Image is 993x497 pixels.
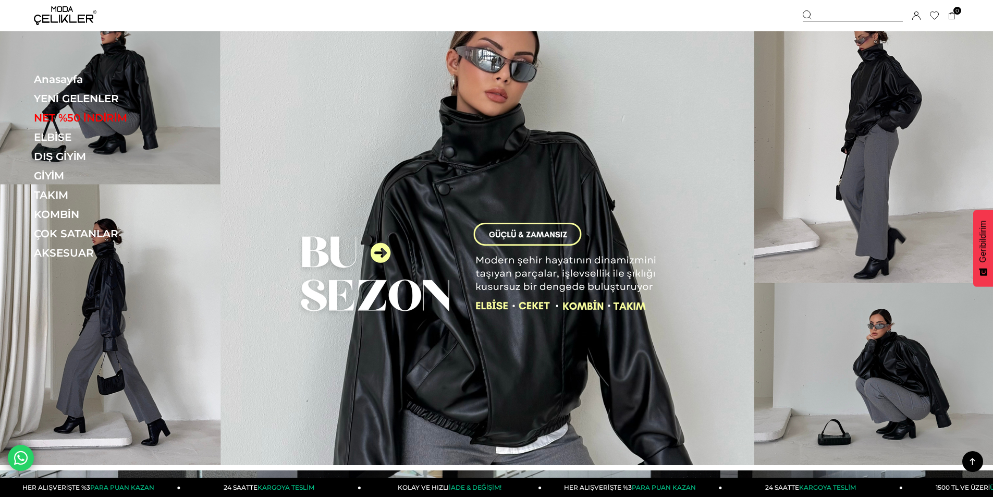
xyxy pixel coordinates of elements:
a: Anasayfa [34,73,177,86]
a: YENİ GELENLER [34,92,177,105]
span: KARGOYA TESLİM [258,483,314,491]
a: HER ALIŞVERİŞTE %3PARA PUAN KAZAN [542,478,722,497]
a: 0 [948,12,956,20]
a: TAKIM [34,189,177,201]
a: GİYİM [34,169,177,182]
button: Geribildirim - Show survey [973,210,993,287]
a: 24 SAATTEKARGOYA TESLİM [722,478,903,497]
span: PARA PUAN KAZAN [90,483,154,491]
span: KARGOYA TESLİM [799,483,855,491]
a: DIŞ GİYİM [34,150,177,163]
span: İADE & DEĞİŞİM! [449,483,501,491]
a: KOLAY VE HIZLIİADE & DEĞİŞİM! [361,478,542,497]
span: 0 [953,7,961,15]
a: AKSESUAR [34,247,177,259]
a: NET %50 İNDİRİM [34,112,177,124]
a: KOMBİN [34,208,177,221]
span: Geribildirim [978,221,988,263]
a: 24 SAATTEKARGOYA TESLİM [181,478,361,497]
span: PARA PUAN KAZAN [632,483,696,491]
img: logo [34,6,96,25]
a: ELBİSE [34,131,177,143]
a: ÇOK SATANLAR [34,227,177,240]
